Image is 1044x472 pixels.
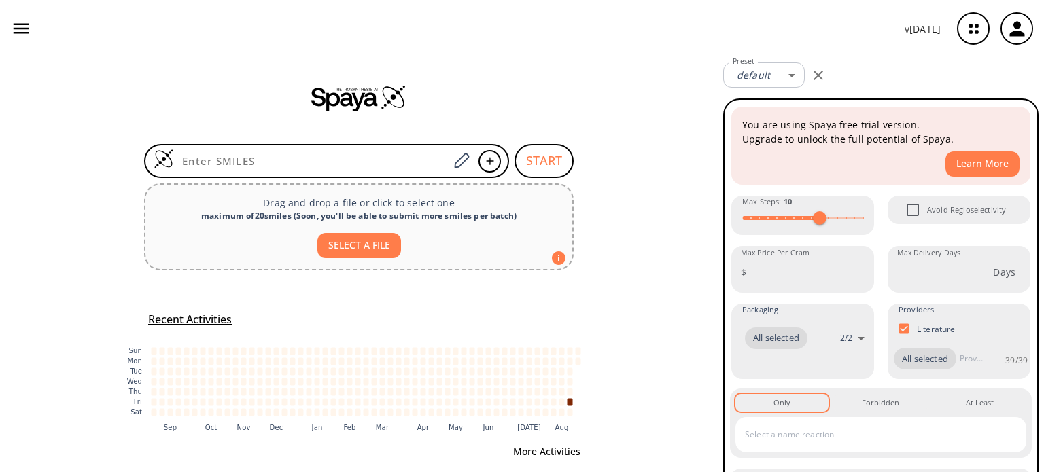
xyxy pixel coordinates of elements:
button: Only [735,394,829,412]
p: 2 / 2 [840,332,852,344]
text: Apr [417,424,430,431]
text: Jun [482,424,493,431]
strong: 10 [784,196,792,206]
label: Max Price Per Gram [741,248,810,258]
text: Dec [270,424,283,431]
p: Literature [917,323,956,335]
g: x-axis tick label [164,424,569,431]
h5: Recent Activities [148,312,232,327]
p: Days [993,265,1015,279]
button: SELECT A FILE [317,233,401,258]
span: Providers [899,304,934,316]
img: Logo Spaya [154,149,174,169]
text: Feb [343,424,355,431]
text: Thu [128,388,142,395]
button: Forbidden [834,394,927,412]
label: Max Delivery Days [897,248,960,258]
div: At Least [966,397,994,409]
text: Aug [555,424,569,431]
span: Max Steps : [742,196,792,208]
text: May [449,424,463,431]
text: Tue [129,367,142,375]
input: Provider name [956,348,986,369]
div: Forbidden [862,397,899,409]
text: [DATE] [517,424,541,431]
div: maximum of 20 smiles ( Soon, you'll be able to submit more smiles per batch ) [156,210,561,222]
text: Fri [134,398,142,405]
text: Sun [129,347,142,355]
p: 39 / 39 [1005,355,1028,366]
p: Drag and drop a file or click to select one [156,196,561,210]
text: Mar [376,424,389,431]
div: Only [773,397,790,409]
input: Enter SMILES [174,154,449,168]
input: Select a name reaction [742,424,1000,446]
label: Preset [733,56,754,67]
p: v [DATE] [905,22,941,36]
text: Wed [127,378,142,385]
text: Sep [164,424,177,431]
span: Avoid Regioselectivity [927,204,1006,216]
button: At Least [933,394,1026,412]
g: y-axis tick label [127,347,142,416]
text: Mon [127,357,142,365]
text: Jan [311,424,323,431]
g: cell [152,347,581,416]
span: All selected [894,352,956,366]
span: Avoid Regioselectivity [899,196,927,224]
button: Learn More [945,151,1020,177]
p: $ [741,265,746,279]
span: Packaging [742,304,778,316]
p: You are using Spaya free trial version. Upgrade to unlock the full potential of Spaya. [742,117,1020,146]
text: Nov [237,424,251,431]
button: Recent Activities [143,308,237,331]
img: Spaya logo [311,84,406,111]
text: Oct [205,424,217,431]
span: All selected [745,331,807,345]
button: START [515,144,574,178]
em: default [737,69,770,81]
button: More Activities [508,439,586,465]
text: Sat [130,408,142,416]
